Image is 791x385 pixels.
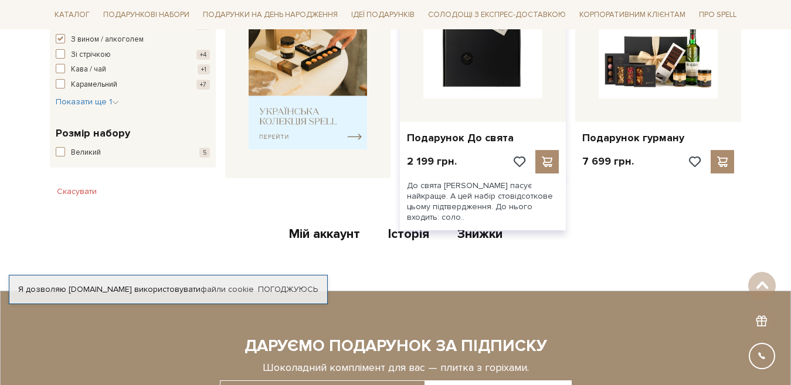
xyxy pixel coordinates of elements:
[196,20,210,30] span: +3
[56,64,210,76] button: Кава / чай +1
[423,5,571,25] a: Солодощі з експрес-доставкою
[407,155,457,168] p: 2 199 грн.
[196,80,210,90] span: +7
[56,79,210,91] button: Карамельний +7
[582,155,634,168] p: 7 699 грн.
[56,96,119,108] button: Показати ще 1
[56,97,119,107] span: Показати ще 1
[56,125,130,141] span: Розмір набору
[71,79,117,91] span: Карамельний
[199,148,210,158] span: 5
[258,284,318,295] a: Погоджуюсь
[56,34,210,46] button: З вином / алкоголем
[196,50,210,60] span: +4
[198,64,210,74] span: +1
[407,131,559,145] a: Подарунок До свята
[347,6,419,24] a: Ідеї подарунків
[575,6,690,24] a: Корпоративним клієнтам
[457,226,503,246] a: Знижки
[289,226,360,246] a: Мій аккаунт
[201,284,254,294] a: файли cookie
[50,6,94,24] a: Каталог
[71,34,144,46] span: З вином / алкоголем
[99,6,194,24] a: Подарункові набори
[50,182,104,201] button: Скасувати
[71,64,106,76] span: Кава / чай
[71,49,111,61] span: Зі стрічкою
[56,147,210,159] button: Великий 5
[71,147,101,159] span: Великий
[694,6,741,24] a: Про Spell
[9,284,327,295] div: Я дозволяю [DOMAIN_NAME] використовувати
[400,173,566,230] div: До свята [PERSON_NAME] пасує найкраще. А цей набір стовідсоткове цьому підтвердження. До нього вх...
[198,6,342,24] a: Подарунки на День народження
[582,131,734,145] a: Подарунок гурману
[56,49,210,61] button: Зі стрічкою +4
[388,226,429,246] a: Історія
